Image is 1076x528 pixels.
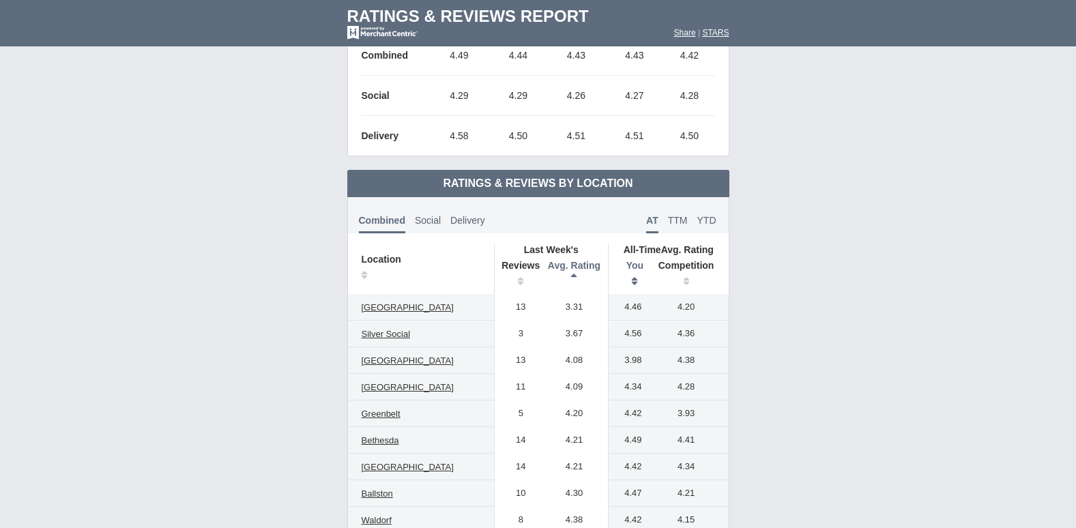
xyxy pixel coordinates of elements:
[489,35,547,76] td: 4.44
[347,170,729,197] td: Ratings & Reviews by Location
[355,353,461,369] a: [GEOGRAPHIC_DATA]
[494,374,540,400] td: 11
[609,256,651,294] th: You: activate to sort column ascending
[415,215,441,226] span: Social
[355,486,400,502] a: Ballston
[609,347,651,374] td: 3.98
[540,400,609,427] td: 4.20
[348,244,495,294] th: Location: activate to sort column ascending
[609,294,651,321] td: 4.46
[609,400,651,427] td: 4.42
[540,427,609,454] td: 4.21
[362,488,393,499] span: Ballston
[489,76,547,116] td: 4.29
[609,321,651,347] td: 4.56
[624,244,661,255] span: All-Time
[664,116,714,156] td: 4.50
[355,326,418,342] a: Silver Social
[362,515,392,525] span: Waldorf
[651,480,729,507] td: 4.21
[489,116,547,156] td: 4.50
[494,427,540,454] td: 14
[547,35,605,76] td: 4.43
[355,406,407,422] a: Greenbelt
[494,294,540,321] td: 13
[664,35,714,76] td: 4.42
[609,427,651,454] td: 4.49
[540,454,609,480] td: 4.21
[651,294,729,321] td: 4.20
[651,374,729,400] td: 4.28
[450,215,485,226] span: Delivery
[540,321,609,347] td: 3.67
[698,28,700,38] span: |
[674,28,696,38] a: Share
[494,321,540,347] td: 3
[547,76,605,116] td: 4.26
[605,116,664,156] td: 4.51
[362,355,454,366] span: [GEOGRAPHIC_DATA]
[651,400,729,427] td: 3.93
[355,432,406,449] a: Bethesda
[609,454,651,480] td: 4.42
[646,215,658,233] span: AT
[430,116,489,156] td: 4.58
[362,116,430,156] td: Delivery
[362,76,430,116] td: Social
[362,435,399,445] span: Bethesda
[362,462,454,472] span: [GEOGRAPHIC_DATA]
[609,374,651,400] td: 4.34
[651,427,729,454] td: 4.41
[651,321,729,347] td: 4.36
[362,382,454,392] span: [GEOGRAPHIC_DATA]
[547,116,605,156] td: 4.51
[540,294,609,321] td: 3.31
[355,459,461,475] a: [GEOGRAPHIC_DATA]
[540,347,609,374] td: 4.08
[651,347,729,374] td: 4.38
[430,76,489,116] td: 4.29
[494,256,540,294] th: Reviews: activate to sort column ascending
[540,256,609,294] th: Avg. Rating: activate to sort column descending
[362,329,411,339] span: Silver Social
[362,409,401,419] span: Greenbelt
[651,454,729,480] td: 4.34
[362,302,454,312] span: [GEOGRAPHIC_DATA]
[609,480,651,507] td: 4.47
[494,244,608,256] th: Last Week's
[651,256,729,294] th: Competition: activate to sort column ascending
[355,379,461,396] a: [GEOGRAPHIC_DATA]
[359,215,405,233] span: Combined
[362,35,430,76] td: Combined
[668,215,688,226] span: TTM
[540,374,609,400] td: 4.09
[494,347,540,374] td: 13
[355,299,461,316] a: [GEOGRAPHIC_DATA]
[494,400,540,427] td: 5
[430,35,489,76] td: 4.49
[494,480,540,507] td: 10
[347,26,418,40] img: mc-powered-by-logo-white-103.png
[702,28,729,38] a: STARS
[605,35,664,76] td: 4.43
[605,76,664,116] td: 4.27
[609,244,729,256] th: Avg. Rating
[697,215,716,226] span: YTD
[494,454,540,480] td: 14
[540,480,609,507] td: 4.30
[664,76,714,116] td: 4.28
